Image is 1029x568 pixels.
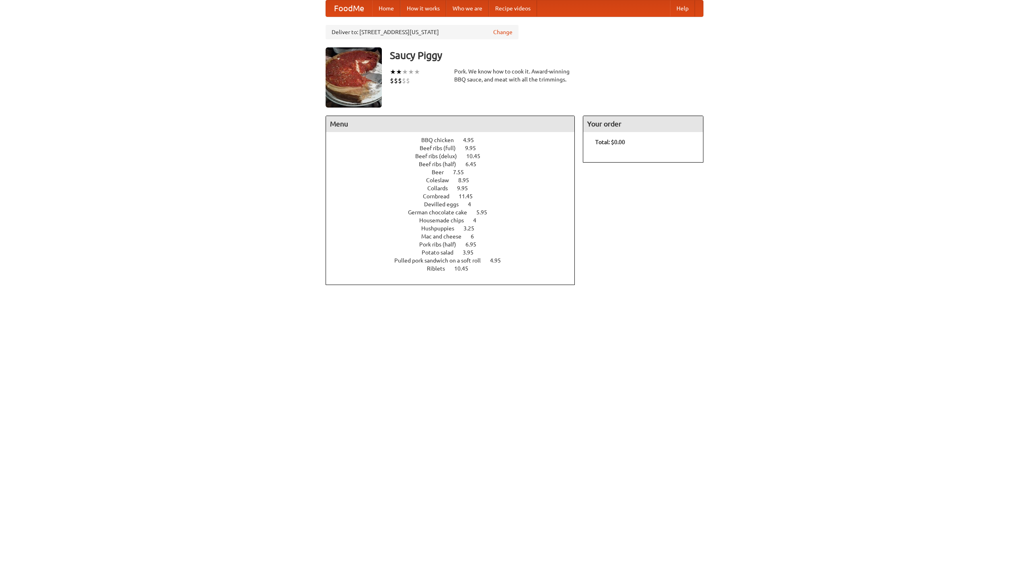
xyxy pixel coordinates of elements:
a: Riblets 10.45 [427,265,483,272]
li: $ [390,76,394,85]
span: Beef ribs (delux) [415,153,465,159]
a: Recipe videos [489,0,537,16]
li: ★ [402,67,408,76]
span: 6.95 [465,241,484,248]
div: Pork. We know how to cook it. Award-winning BBQ sauce, and meat with all the trimmings. [454,67,575,83]
a: German chocolate cake 5.95 [408,209,502,216]
span: Potato salad [422,249,461,256]
span: 7.55 [453,169,472,175]
span: 4 [473,217,484,224]
span: Mac and cheese [421,233,469,240]
span: Pork ribs (half) [419,241,464,248]
span: 4.95 [463,137,482,143]
span: 6 [471,233,482,240]
span: 3.25 [463,225,482,232]
a: Home [372,0,400,16]
span: 6.45 [465,161,484,167]
span: German chocolate cake [408,209,475,216]
a: Pork ribs (half) 6.95 [419,241,491,248]
a: Hushpuppies 3.25 [421,225,489,232]
span: Beer [432,169,452,175]
span: Riblets [427,265,453,272]
a: Beef ribs (delux) 10.45 [415,153,495,159]
a: Help [670,0,695,16]
h4: Menu [326,116,574,132]
h4: Your order [583,116,703,132]
span: Housemade chips [419,217,472,224]
span: 10.45 [454,265,476,272]
span: 3.95 [463,249,482,256]
span: Hushpuppies [421,225,462,232]
span: 9.95 [465,145,484,151]
li: ★ [408,67,414,76]
span: 8.95 [458,177,477,183]
li: $ [398,76,402,85]
h3: Saucy Piggy [390,47,703,63]
a: Coleslaw 8.95 [426,177,484,183]
a: Potato salad 3.95 [422,249,488,256]
span: Cornbread [423,193,457,200]
a: Beef ribs (half) 6.45 [419,161,491,167]
span: 10.45 [466,153,488,159]
li: $ [406,76,410,85]
a: Collards 9.95 [427,185,483,191]
a: BBQ chicken 4.95 [421,137,489,143]
span: Beef ribs (half) [419,161,464,167]
span: 4.95 [490,257,509,264]
span: 9.95 [457,185,476,191]
li: ★ [390,67,396,76]
span: 4 [468,201,479,208]
b: Total: $0.00 [595,139,625,145]
a: How it works [400,0,446,16]
li: ★ [414,67,420,76]
a: Pulled pork sandwich on a soft roll 4.95 [394,257,516,264]
span: 11.45 [459,193,481,200]
a: Beer 7.55 [432,169,479,175]
li: ★ [396,67,402,76]
div: Deliver to: [STREET_ADDRESS][US_STATE] [326,25,519,39]
a: Mac and cheese 6 [421,233,489,240]
a: Change [493,28,512,36]
li: $ [394,76,398,85]
a: Who we are [446,0,489,16]
a: Beef ribs (full) 9.95 [420,145,491,151]
span: Beef ribs (full) [420,145,464,151]
span: Collards [427,185,456,191]
li: $ [402,76,406,85]
span: BBQ chicken [421,137,462,143]
span: Coleslaw [426,177,457,183]
img: angular.jpg [326,47,382,108]
span: Pulled pork sandwich on a soft roll [394,257,489,264]
a: Housemade chips 4 [419,217,491,224]
span: Devilled eggs [424,201,467,208]
a: FoodMe [326,0,372,16]
a: Cornbread 11.45 [423,193,488,200]
a: Devilled eggs 4 [424,201,486,208]
span: 5.95 [476,209,495,216]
